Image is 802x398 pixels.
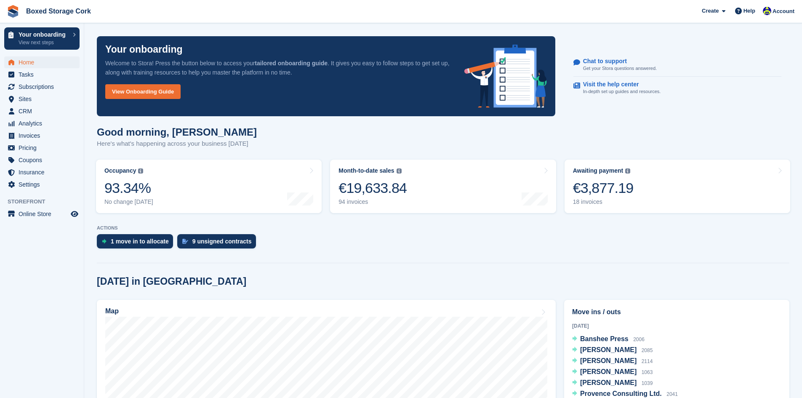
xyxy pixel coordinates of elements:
[743,7,755,15] span: Help
[19,56,69,68] span: Home
[19,69,69,80] span: Tasks
[4,118,80,129] a: menu
[4,208,80,220] a: menu
[397,168,402,174] img: icon-info-grey-7440780725fd019a000dd9b08b2336e03edf1995a4989e88bcd33f0948082b44.svg
[580,368,637,375] span: [PERSON_NAME]
[19,105,69,117] span: CRM
[19,142,69,154] span: Pricing
[192,238,252,245] div: 9 unsigned contracts
[4,56,80,68] a: menu
[19,118,69,129] span: Analytics
[573,167,623,174] div: Awaiting payment
[19,154,69,166] span: Coupons
[105,84,181,99] a: View Onboarding Guide
[573,198,634,206] div: 18 invoices
[97,234,177,253] a: 1 move in to allocate
[572,356,653,367] a: [PERSON_NAME] 2114
[182,239,188,244] img: contract_signature_icon-13c848040528278c33f63329250d36e43548de30e8caae1d1a13099fd9432cc5.svg
[4,81,80,93] a: menu
[255,60,328,67] strong: tailored onboarding guide
[19,166,69,178] span: Insurance
[19,39,69,46] p: View next steps
[97,225,789,231] p: ACTIONS
[19,130,69,142] span: Invoices
[8,198,84,206] span: Storefront
[4,142,80,154] a: menu
[4,69,80,80] a: menu
[572,345,653,356] a: [PERSON_NAME] 2085
[773,7,794,16] span: Account
[642,347,653,353] span: 2085
[580,335,629,342] span: Banshee Press
[763,7,771,15] img: Vincent
[4,27,80,50] a: Your onboarding View next steps
[19,81,69,93] span: Subscriptions
[338,179,407,197] div: €19,633.84
[338,198,407,206] div: 94 invoices
[572,322,781,330] div: [DATE]
[583,65,657,72] p: Get your Stora questions answered.
[111,238,169,245] div: 1 move in to allocate
[104,179,153,197] div: 93.34%
[138,168,143,174] img: icon-info-grey-7440780725fd019a000dd9b08b2336e03edf1995a4989e88bcd33f0948082b44.svg
[573,53,781,77] a: Chat to support Get your Stora questions answered.
[19,179,69,190] span: Settings
[105,45,183,54] p: Your onboarding
[69,209,80,219] a: Preview store
[97,126,257,138] h1: Good morning, [PERSON_NAME]
[19,208,69,220] span: Online Store
[102,239,107,244] img: move_ins_to_allocate_icon-fdf77a2bb77ea45bf5b3d319d69a93e2d87916cf1d5bf7949dd705db3b84f3ca.svg
[580,390,662,397] span: Provence Consulting Ltd.
[330,160,556,213] a: Month-to-date sales €19,633.84 94 invoices
[19,32,69,37] p: Your onboarding
[105,59,451,77] p: Welcome to Stora! Press the button below to access your . It gives you easy to follow steps to ge...
[104,167,136,174] div: Occupancy
[4,130,80,142] a: menu
[572,307,781,317] h2: Move ins / outs
[4,105,80,117] a: menu
[105,307,119,315] h2: Map
[583,58,650,65] p: Chat to support
[625,168,630,174] img: icon-info-grey-7440780725fd019a000dd9b08b2336e03edf1995a4989e88bcd33f0948082b44.svg
[572,378,653,389] a: [PERSON_NAME] 1039
[104,198,153,206] div: No change [DATE]
[572,367,653,378] a: [PERSON_NAME] 1063
[642,380,653,386] span: 1039
[573,179,634,197] div: €3,877.19
[580,346,637,353] span: [PERSON_NAME]
[97,276,246,287] h2: [DATE] in [GEOGRAPHIC_DATA]
[573,77,781,99] a: Visit the help center In-depth set up guides and resources.
[464,45,547,108] img: onboarding-info-6c161a55d2c0e0a8cae90662b2fe09162a5109e8cc188191df67fb4f79e88e88.svg
[23,4,94,18] a: Boxed Storage Cork
[702,7,719,15] span: Create
[338,167,394,174] div: Month-to-date sales
[633,337,645,342] span: 2006
[4,93,80,105] a: menu
[565,160,790,213] a: Awaiting payment €3,877.19 18 invoices
[177,234,260,253] a: 9 unsigned contracts
[642,369,653,375] span: 1063
[19,93,69,105] span: Sites
[666,391,678,397] span: 2041
[96,160,322,213] a: Occupancy 93.34% No change [DATE]
[583,81,654,88] p: Visit the help center
[572,334,645,345] a: Banshee Press 2006
[642,358,653,364] span: 2114
[583,88,661,95] p: In-depth set up guides and resources.
[97,139,257,149] p: Here's what's happening across your business [DATE]
[580,379,637,386] span: [PERSON_NAME]
[7,5,19,18] img: stora-icon-8386f47178a22dfd0bd8f6a31ec36ba5ce8667c1dd55bd0f319d3a0aa187defe.svg
[580,357,637,364] span: [PERSON_NAME]
[4,154,80,166] a: menu
[4,166,80,178] a: menu
[4,179,80,190] a: menu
